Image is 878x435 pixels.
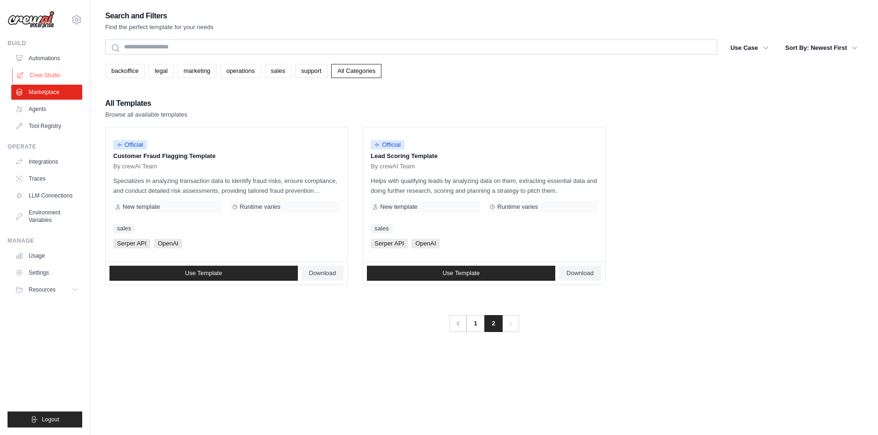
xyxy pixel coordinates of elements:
[371,163,415,170] span: By crewAI Team
[109,266,298,281] a: Use Template
[380,203,417,211] span: New template
[8,411,82,427] button: Logout
[367,266,555,281] a: Use Template
[185,269,222,277] span: Use Template
[780,40,863,56] button: Sort By: Newest First
[220,64,261,78] a: operations
[484,315,503,332] span: 2
[113,151,340,161] p: Customer Fraud Flagging Template
[105,64,145,78] a: backoffice
[123,203,160,211] span: New template
[11,188,82,203] a: LLM Connections
[11,51,82,66] a: Automations
[8,11,54,29] img: Logo
[113,239,150,248] span: Serper API
[371,140,404,150] span: Official
[443,269,480,277] span: Use Template
[105,23,214,32] p: Find the perfect template for your needs
[449,315,519,332] nav: Pagination
[42,416,59,423] span: Logout
[559,266,601,281] a: Download
[113,176,340,196] p: Specializes in analyzing transaction data to identify fraud risks, ensure compliance, and conduct...
[113,224,135,233] a: sales
[725,40,774,56] button: Use Case
[371,176,597,196] p: Helps with qualifying leads by analyzing data on them, extracting essential data and doing furthe...
[466,315,485,332] a: 1
[11,85,82,100] a: Marketplace
[11,154,82,169] a: Integrations
[113,140,147,150] span: Official
[148,64,173,78] a: legal
[29,286,55,293] span: Resources
[113,163,157,170] span: By crewAI Team
[12,68,83,83] a: Crew Studio
[11,171,82,186] a: Traces
[295,64,327,78] a: support
[178,64,217,78] a: marketing
[154,239,182,248] span: OpenAI
[105,97,187,110] h2: All Templates
[371,239,408,248] span: Serper API
[11,282,82,297] button: Resources
[371,151,597,161] p: Lead Scoring Template
[309,269,336,277] span: Download
[8,237,82,245] div: Manage
[412,239,440,248] span: OpenAI
[11,248,82,263] a: Usage
[567,269,594,277] span: Download
[8,40,82,47] div: Build
[105,110,187,119] p: Browse all available templates
[105,9,214,23] h2: Search and Filters
[371,224,392,233] a: sales
[11,205,82,228] a: Environment Variables
[8,143,82,150] div: Operate
[331,64,381,78] a: All Categories
[302,266,344,281] a: Download
[240,203,280,211] span: Runtime varies
[497,203,538,211] span: Runtime varies
[11,102,82,117] a: Agents
[11,265,82,280] a: Settings
[11,119,82,134] a: Tool Registry
[265,64,291,78] a: sales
